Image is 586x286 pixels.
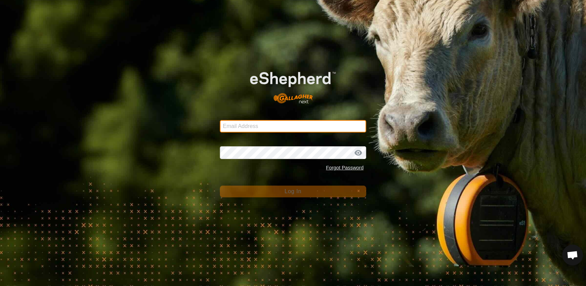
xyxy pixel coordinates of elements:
button: Log In [220,186,367,197]
span: Log In [284,188,301,194]
img: E-shepherd Logo [234,60,352,110]
input: Email Address [220,120,367,132]
div: Open chat [562,245,583,265]
a: Forgot Password [326,165,363,170]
